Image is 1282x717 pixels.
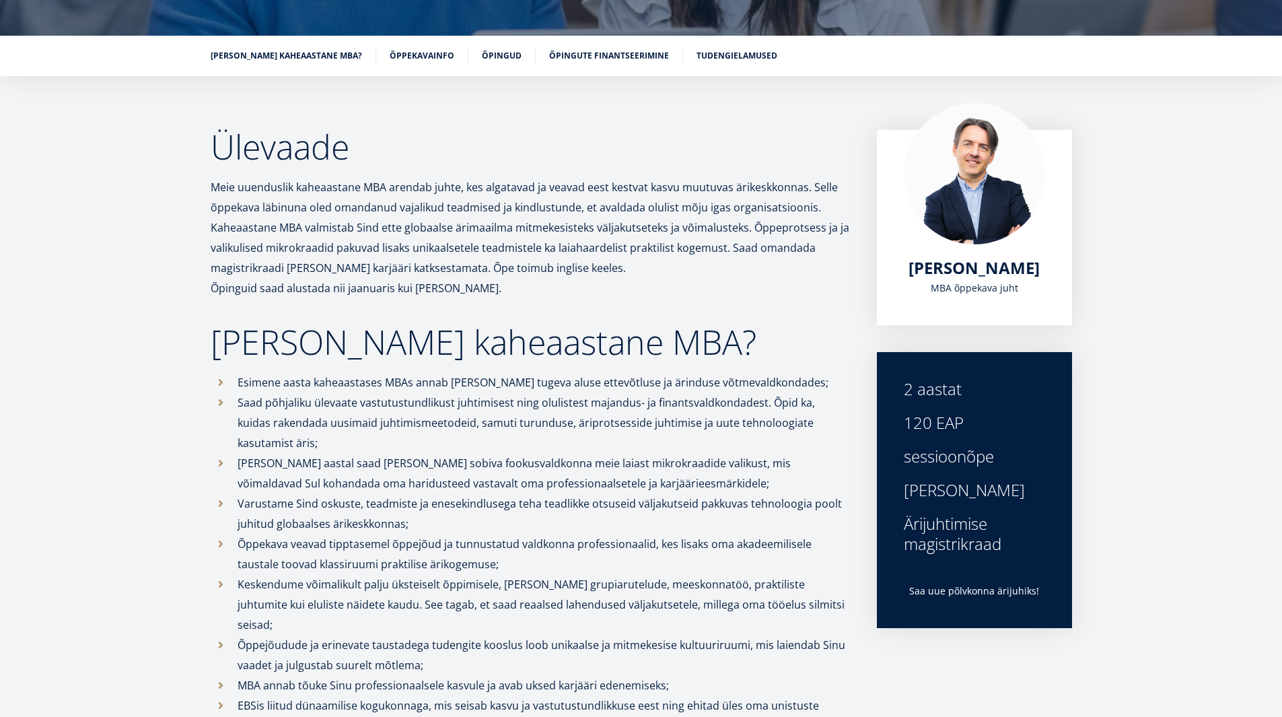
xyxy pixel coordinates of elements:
[238,635,850,675] p: Õppejõudude ja erinevate taustadega tudengite kooslus loob unikaalse ja mitmekesise kultuuriruumi...
[211,49,362,63] a: [PERSON_NAME] kaheaastane MBA?
[238,675,850,695] p: MBA annab tõuke Sinu professionaalsele kasvule ja avab uksed karjääri edenemiseks;
[390,49,454,63] a: Õppekavainfo
[904,581,1045,601] p: Saa uue põlvkonna ärijuhiks!
[904,103,1045,244] img: Marko Rillo
[3,133,12,141] input: Üheaastane eestikeelne MBA
[697,49,777,63] a: Tudengielamused
[238,534,850,574] p: Õppekava veavad tipptasemel õppejõud ja tunnustatud valdkonna professionaalid, kes lisaks oma aka...
[904,379,1045,399] div: 2 aastat
[15,167,198,179] span: Tehnoloogia ja innovatsiooni juhtimine (MBA)
[238,453,850,493] p: [PERSON_NAME] aastal saad [PERSON_NAME] sobiva fookusvaldkonna meie laiast mikrokraadide valikust...
[238,493,850,534] p: Varustame Sind oskuste, teadmiste ja enesekindlusega teha teadlikke otsuseid väljakutseid pakkuva...
[909,258,1040,278] a: [PERSON_NAME]
[3,150,12,159] input: Kaheaastane MBA
[320,1,381,13] span: Perekonnanimi
[904,446,1045,467] div: sessioonõpe
[211,177,850,278] p: Meie uuenduslik kaheaastane MBA arendab juhte, kes algatavad ja veavad eest kestvat kasvu muutuva...
[15,149,88,162] span: Kaheaastane MBA
[238,574,850,635] p: Keskendume võimalikult palju üksteiselt õppimisele, [PERSON_NAME] grupiarutelude, meeskonnatöö, p...
[904,413,1045,433] div: 120 EAP
[211,278,850,298] p: Õpinguid saad alustada nii jaanuaris kui [PERSON_NAME].
[904,514,1045,554] div: Ärijuhtimise magistrikraad
[238,372,850,392] p: Esimene aasta kaheaastases MBAs annab [PERSON_NAME] tugeva aluse ettevõtluse ja ärinduse võtmeval...
[904,278,1045,298] div: MBA õppekava juht
[211,130,850,164] h2: Ülevaade
[549,49,669,63] a: Õpingute finantseerimine
[15,132,131,144] span: Üheaastane eestikeelne MBA
[238,392,850,453] p: Saad põhjaliku ülevaate vastutustundlikust juhtimisest ning olulistest majandus- ja finantsvaldko...
[909,257,1040,279] span: [PERSON_NAME]
[211,325,850,359] h2: [PERSON_NAME] kaheaastane MBA?
[482,49,522,63] a: Õpingud
[904,480,1045,500] div: [PERSON_NAME]
[3,168,12,176] input: Tehnoloogia ja innovatsiooni juhtimine (MBA)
